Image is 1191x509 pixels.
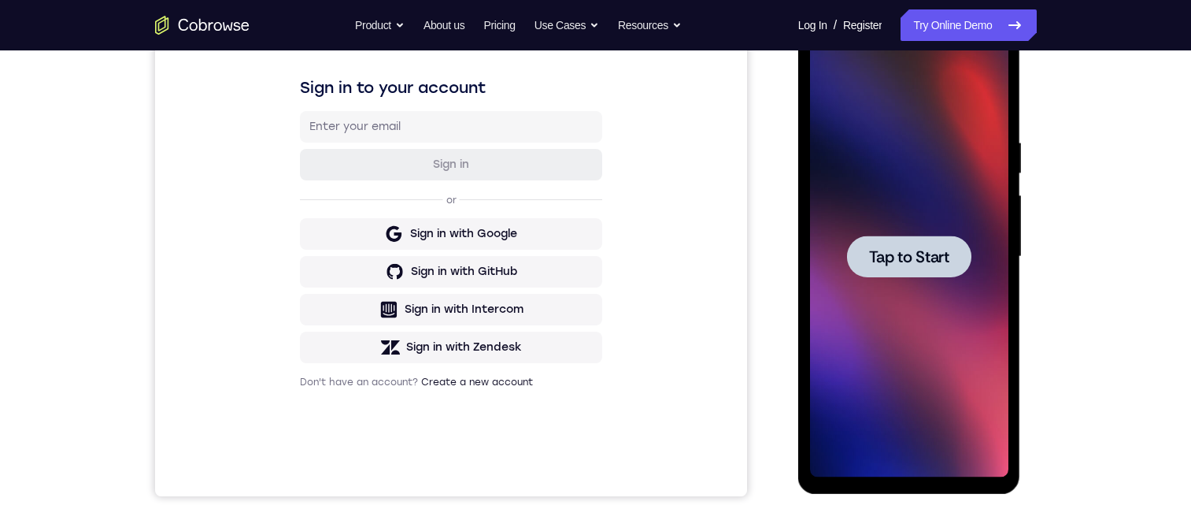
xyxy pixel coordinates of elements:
[901,9,1036,41] a: Try Online Demo
[256,295,362,311] div: Sign in with GitHub
[251,371,367,387] div: Sign in with Zendesk
[145,288,447,319] button: Sign in with GitHub
[250,333,368,349] div: Sign in with Intercom
[618,9,682,41] button: Resources
[145,407,447,420] p: Don't have an account?
[288,225,305,238] p: or
[843,9,882,41] a: Register
[534,9,599,41] button: Use Cases
[145,363,447,395] button: Sign in with Zendesk
[834,16,837,35] span: /
[49,211,173,253] button: Tap to Start
[355,9,405,41] button: Product
[71,225,151,240] span: Tap to Start
[424,9,464,41] a: About us
[798,9,827,41] a: Log In
[483,9,515,41] a: Pricing
[255,258,362,273] div: Sign in with Google
[145,250,447,281] button: Sign in with Google
[145,325,447,357] button: Sign in with Intercom
[266,408,378,419] a: Create a new account
[155,16,250,35] a: Go to the home page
